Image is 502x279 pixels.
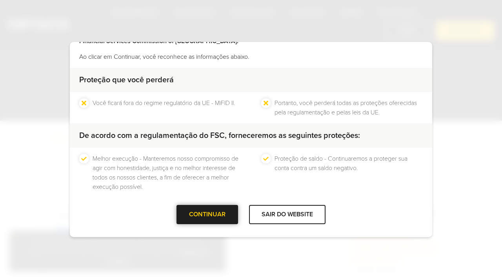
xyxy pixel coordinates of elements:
strong: Observe que você está acessando o site da INFINOX Limited em [GEOGRAPHIC_DATA], que é regulamenta... [79,28,400,45]
li: Proteção de saldo - Continuaremos a proteger sua conta contra um saldo negativo. [275,154,423,192]
li: Melhor execução - Manteremos nosso compromisso de agir com honestidade, justiça e no melhor inter... [93,154,241,192]
li: Portanto, você perderá todas as proteções oferecidas pela regulamentação e pelas leis da UE. [275,98,423,117]
strong: De acordo com a regulamentação do FSC, forneceremos as seguintes proteções: [79,131,360,140]
strong: Proteção que você perderá [79,75,174,85]
div: SAIR DO WEBSITE [249,205,326,224]
p: Ao clicar em Continuar, você reconhece as informações abaixo. [79,52,423,62]
div: CONTINUAR [176,205,238,224]
li: Você ficará fora do regime regulatório da UE - MiFID II. [93,98,235,117]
